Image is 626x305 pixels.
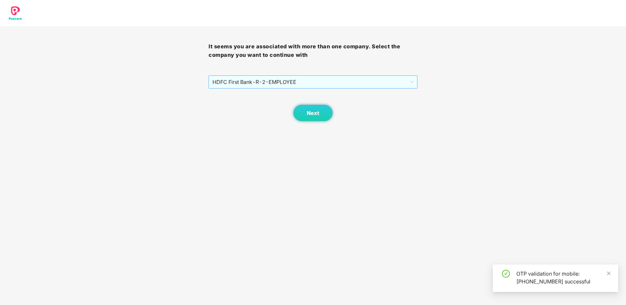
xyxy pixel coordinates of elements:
button: Next [293,105,333,121]
span: check-circle [502,270,510,278]
span: close [606,271,611,276]
div: OTP validation for mobile: [PHONE_NUMBER] successful [516,270,610,285]
span: HDFC First Bank - R-2 - EMPLOYEE [212,76,413,88]
span: Next [307,110,319,116]
h3: It seems you are associated with more than one company. Select the company you want to continue with [209,42,417,59]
